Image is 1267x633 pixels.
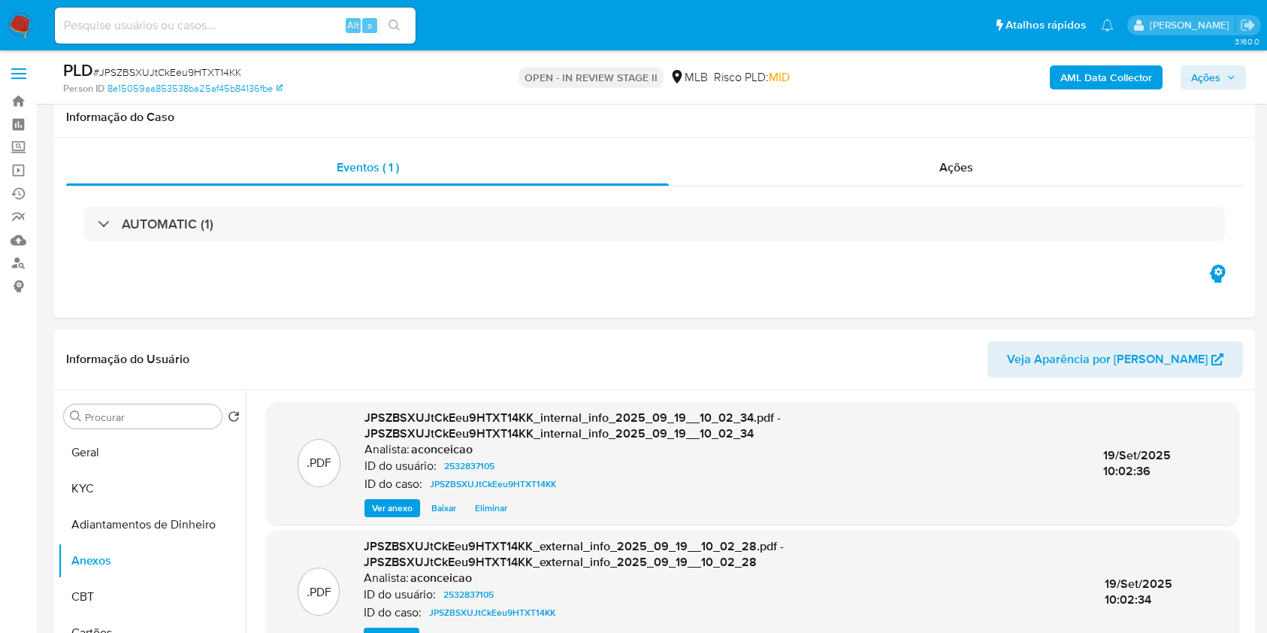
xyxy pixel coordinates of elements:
button: Baixar [424,499,464,517]
a: Notificações [1101,19,1114,32]
span: JPSZBSXUJtCkEeu9HTXT14KK_external_info_2025_09_19__10_02_28.pdf - JPSZBSXUJtCkEeu9HTXT14KK_extern... [364,538,784,571]
p: ID do usuário: [364,459,437,474]
h6: aconceicao [410,571,472,586]
button: Adiantamentos de Dinheiro [58,507,246,543]
button: Ver anexo [364,499,420,517]
span: 19/Set/2025 10:02:34 [1105,575,1172,609]
span: Eliminar [475,501,507,516]
a: Sair [1240,17,1256,33]
a: 8e15059aa853538ba25af45b84136fbe [107,82,283,95]
span: JPSZBSXUJtCkEeu9HTXT14KK [429,604,555,622]
button: AML Data Collector [1050,65,1163,89]
span: 2532837105 [444,457,494,475]
p: .PDF [307,584,331,601]
button: KYC [58,471,246,507]
button: search-icon [379,15,410,36]
span: Atalhos rápidos [1005,17,1086,33]
span: Ações [939,159,973,176]
p: Analista: [364,571,409,586]
button: Retornar ao pedido padrão [228,410,240,427]
input: Procurar [85,410,216,424]
span: # JPSZBSXUJtCkEeu9HTXT14KK [93,65,241,80]
b: AML Data Collector [1060,65,1152,89]
a: 2532837105 [437,586,500,604]
p: Analista: [364,442,410,457]
p: .PDF [307,455,331,471]
p: ID do usuário: [364,587,436,602]
h1: Informação do Usuário [66,352,189,367]
span: JPSZBSXUJtCkEeu9HTXT14KK [430,475,556,493]
span: s [367,18,372,32]
b: PLD [63,58,93,82]
p: ID do caso: [364,477,422,492]
span: Veja Aparência por [PERSON_NAME] [1007,341,1208,377]
button: Procurar [70,410,82,423]
p: OPEN - IN REVIEW STAGE II [519,67,664,88]
span: Ações [1191,65,1220,89]
button: Veja Aparência por [PERSON_NAME] [987,341,1243,377]
button: Geral [58,435,246,471]
button: Ações [1181,65,1246,89]
span: Ver anexo [372,501,413,516]
a: JPSZBSXUJtCkEeu9HTXT14KK [424,475,562,493]
span: Risco PLD: [714,69,790,86]
a: JPSZBSXUJtCkEeu9HTXT14KK [423,604,561,622]
input: Pesquise usuários ou casos... [55,16,416,35]
span: 2532837105 [443,586,494,604]
h1: Informação do Caso [66,110,1243,125]
span: JPSZBSXUJtCkEeu9HTXT14KK_internal_info_2025_09_19__10_02_34.pdf - JPSZBSXUJtCkEeu9HTXT14KK_intern... [364,409,781,443]
div: AUTOMATIC (1) [84,207,1225,241]
button: Anexos [58,543,246,579]
span: Baixar [431,501,456,516]
b: Person ID [63,82,104,95]
p: ana.conceicao@mercadolivre.com [1150,18,1235,32]
span: Eventos ( 1 ) [337,159,399,176]
h3: AUTOMATIC (1) [122,216,213,232]
div: MLB [670,69,708,86]
button: Eliminar [467,499,515,517]
h6: aconceicao [411,442,473,457]
span: 19/Set/2025 10:02:36 [1103,447,1171,480]
a: 2532837105 [438,457,500,475]
span: Alt [347,18,359,32]
p: ID do caso: [364,605,422,620]
span: MID [769,68,790,86]
button: CBT [58,579,246,615]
